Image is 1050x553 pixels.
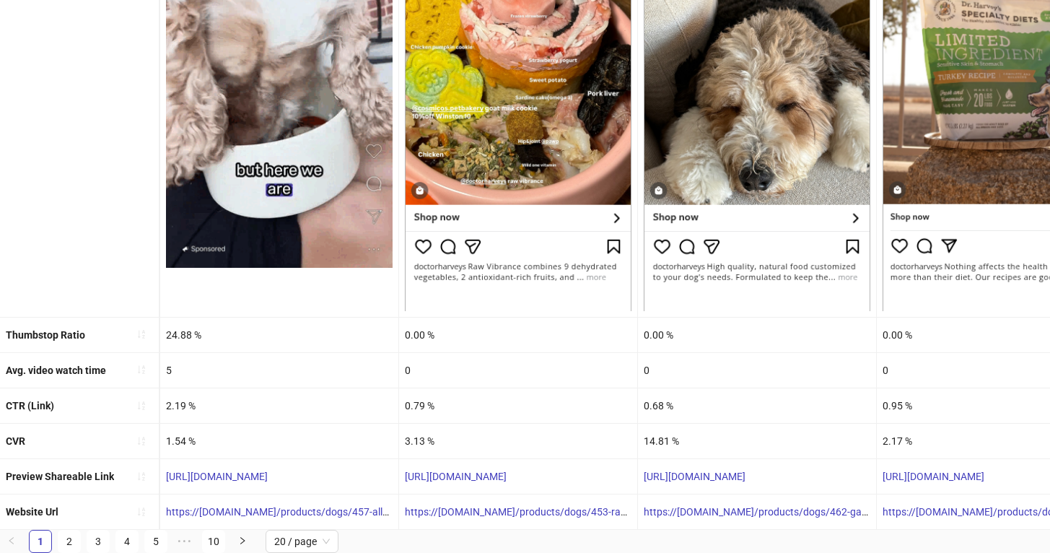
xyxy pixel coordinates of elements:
li: 3 [87,530,110,553]
a: [URL][DOMAIN_NAME] [405,471,507,482]
b: CTR (Link) [6,400,54,412]
button: right [231,530,254,553]
span: ••• [173,530,196,553]
li: 10 [202,530,225,553]
b: Thumbstop Ratio [6,329,85,341]
div: 2.19 % [160,388,398,423]
b: Website Url [6,506,58,518]
span: 20 / page [274,531,330,552]
a: [URL][DOMAIN_NAME] [883,471,984,482]
a: 2 [58,531,80,552]
a: [URL][DOMAIN_NAME] [166,471,268,482]
a: 5 [145,531,167,552]
li: 5 [144,530,167,553]
span: sort-ascending [136,436,146,446]
div: 0 [638,353,876,388]
div: 0.68 % [638,388,876,423]
span: sort-ascending [136,507,146,517]
b: CVR [6,435,25,447]
a: 4 [116,531,138,552]
b: Preview Shareable Link [6,471,114,482]
li: Next 5 Pages [173,530,196,553]
div: 0.79 % [399,388,637,423]
div: 5 [160,353,398,388]
a: 3 [87,531,109,552]
div: 0.00 % [638,318,876,352]
div: 0.00 % [399,318,637,352]
li: 4 [115,530,139,553]
div: Page Size [266,530,338,553]
a: 1 [30,531,51,552]
div: 3.13 % [399,424,637,458]
span: sort-ascending [136,365,146,375]
span: sort-ascending [136,471,146,482]
div: 0 [399,353,637,388]
span: sort-ascending [136,401,146,411]
li: 1 [29,530,52,553]
li: Next Page [231,530,254,553]
a: 10 [203,531,224,552]
span: right [238,536,247,545]
div: 24.88 % [160,318,398,352]
div: 14.81 % [638,424,876,458]
div: 1.54 % [160,424,398,458]
a: [URL][DOMAIN_NAME] [644,471,745,482]
span: left [7,536,16,545]
li: 2 [58,530,81,553]
b: Avg. video watch time [6,365,106,376]
span: sort-ascending [136,329,146,339]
